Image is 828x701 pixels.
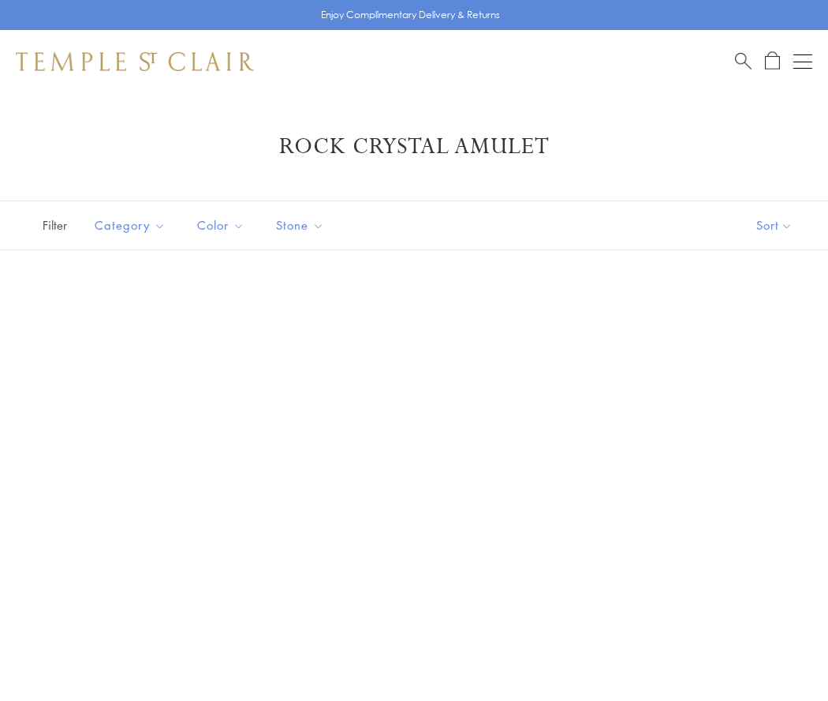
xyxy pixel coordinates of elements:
[87,216,177,235] span: Category
[321,7,500,23] p: Enjoy Complimentary Delivery & Returns
[189,216,256,235] span: Color
[765,51,780,71] a: Open Shopping Bag
[185,208,256,243] button: Color
[793,52,812,71] button: Open navigation
[721,201,828,249] button: Show sort by
[268,216,336,235] span: Stone
[39,133,789,161] h1: Rock Crystal Amulet
[735,51,752,71] a: Search
[264,208,336,243] button: Stone
[16,52,254,71] img: Temple St. Clair
[83,208,177,243] button: Category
